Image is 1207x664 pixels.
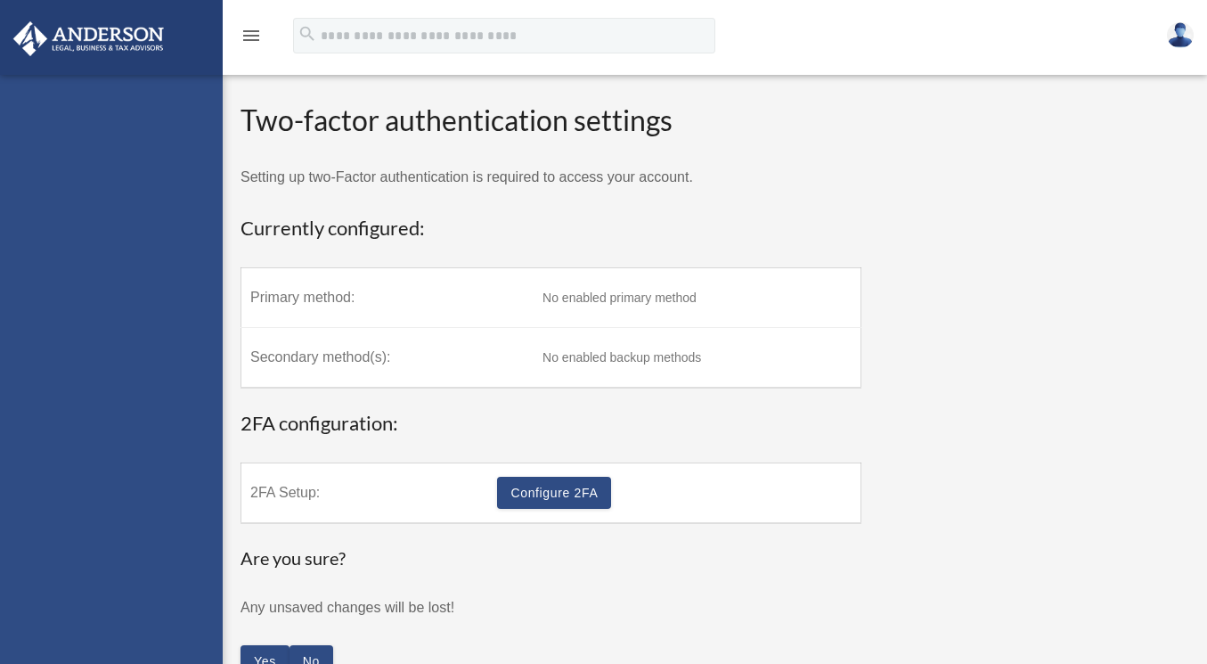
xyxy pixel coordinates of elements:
h3: Currently configured: [241,215,861,242]
i: menu [241,25,262,46]
img: Anderson Advisors Platinum Portal [8,21,169,56]
a: Configure 2FA [497,477,611,509]
td: No enabled primary method [534,268,860,328]
h2: Two-factor authentication settings [241,101,861,141]
img: User Pic [1167,22,1194,48]
td: No enabled backup methods [534,328,860,389]
h4: Are you sure? [241,545,624,570]
a: menu [241,31,262,46]
label: Primary method: [250,283,525,312]
h3: 2FA configuration: [241,410,861,438]
label: 2FA Setup: [250,479,479,507]
i: search [298,24,317,44]
label: Secondary method(s): [250,343,525,372]
p: Any unsaved changes will be lost! [241,595,624,620]
p: Setting up two-Factor authentication is required to access your account. [241,165,861,190]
